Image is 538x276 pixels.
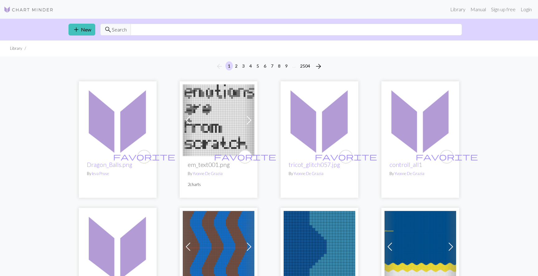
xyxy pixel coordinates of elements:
a: Manual [468,3,488,16]
a: Dragon_Balls.png [82,117,153,122]
h2: em_text001.png [188,161,249,168]
span: add [73,25,80,34]
img: Logo [4,6,54,13]
a: Sign up free [488,3,518,16]
i: favourite [416,150,478,163]
button: favourite [440,150,454,164]
span: arrow_forward [315,62,322,71]
p: By [289,171,350,177]
img: tricot_glitch057.jpg [284,84,355,156]
a: New [68,24,95,36]
button: 7 [268,61,276,70]
span: favorite [416,152,478,161]
a: Screenshot 2025-08-29 at 22.06.47.png [385,117,456,122]
button: 3 [240,61,247,70]
button: 2504 [298,61,313,70]
button: 6 [261,61,269,70]
a: Copy of wave pattern [385,243,456,249]
a: Login [518,3,534,16]
a: back [183,243,254,249]
button: 1 [225,61,233,70]
a: tricot_glitch057.jpg [289,161,340,168]
i: favourite [214,150,276,163]
button: 4 [247,61,254,70]
a: controll_all1 [82,243,153,249]
i: favourite [315,150,377,163]
span: favorite [113,152,175,161]
a: Yvonne De Grazia [193,171,223,176]
i: Next [315,63,322,70]
button: Next [312,61,325,71]
span: favorite [214,152,276,161]
button: 2 [233,61,240,70]
p: By [87,171,149,177]
i: favourite [113,150,175,163]
span: search [104,25,112,34]
p: By [389,171,451,177]
p: By [188,171,249,177]
button: favourite [238,150,252,164]
p: 2 charts [188,182,249,188]
button: favourite [339,150,353,164]
a: Dragon_Balls.png [87,161,132,168]
a: tricot_glitch057.jpg [284,117,355,122]
a: Yvonne De Grazia [294,171,323,176]
button: 9 [283,61,290,70]
a: Library [448,3,468,16]
nav: Page navigation [213,61,325,71]
button: 5 [254,61,262,70]
li: Library [10,45,22,51]
a: Yvonne De Grazia [394,171,424,176]
img: Screenshot 2025-08-29 at 22.06.47.png [385,84,456,156]
button: favourite [137,150,151,164]
img: Dragon_Balls.png [82,84,153,156]
a: Blanket Waves [284,243,355,249]
button: 8 [276,61,283,70]
img: em_text001.png [183,84,254,156]
span: Search [112,26,127,33]
a: em_text001.png [183,117,254,122]
a: Ieva Pruse [92,171,109,176]
a: controll_all1 [389,161,422,168]
span: favorite [315,152,377,161]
